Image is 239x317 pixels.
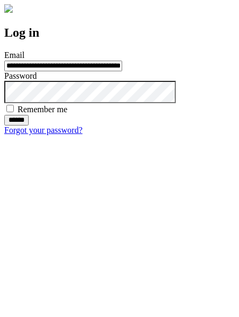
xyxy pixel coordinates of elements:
[4,4,13,13] img: logo-4e3dc11c47720685a147b03b5a06dd966a58ff35d612b21f08c02c0306f2b779.png
[18,105,67,114] label: Remember me
[4,71,37,80] label: Password
[4,126,82,135] a: Forgot your password?
[4,51,24,60] label: Email
[4,26,235,40] h2: Log in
